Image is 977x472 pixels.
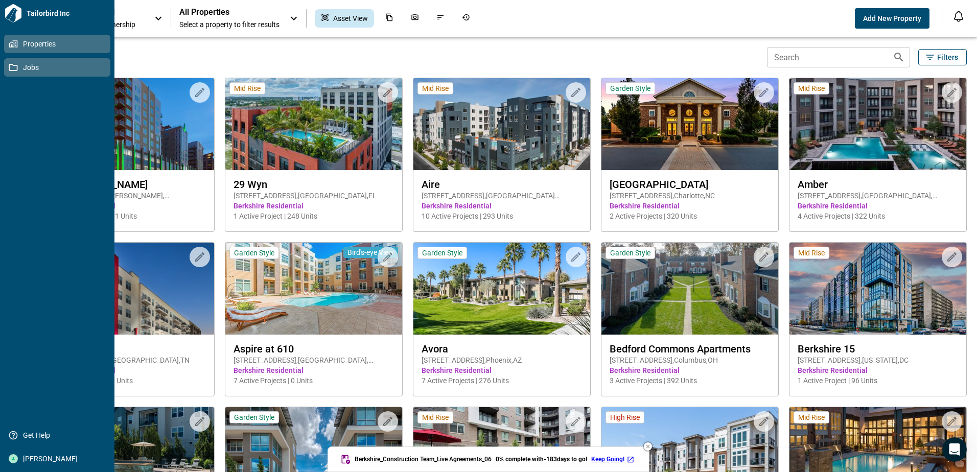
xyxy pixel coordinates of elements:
span: Mid Rise [798,248,825,257]
button: Search properties [889,47,909,67]
img: property-asset [37,243,214,335]
span: Add New Property [863,13,921,23]
button: Open notification feed [950,8,967,25]
a: Jobs [4,58,110,77]
span: Berkshire Residential [45,365,206,375]
div: Job History [456,9,476,28]
span: Berkshire 15 [798,343,958,355]
span: Berkshire Residential [422,365,582,375]
span: 0 % complete with -183 days to go! [496,455,587,463]
span: Bedford Commons Apartments [610,343,770,355]
span: 7 Active Projects | 276 Units [422,375,582,386]
span: Bird's-eye View [347,248,394,257]
span: 9 Active Projects | 153 Units [45,375,206,386]
button: Filters [918,49,967,65]
span: Berkshire Residential [798,201,958,211]
span: Berkshire Residential [234,201,394,211]
div: Photos [405,9,425,28]
span: Berkshire Residential [234,365,394,375]
img: property-asset [601,78,778,170]
span: 2 Active Projects | 320 Units [610,211,770,221]
span: Berkshire Residential [610,201,770,211]
span: [STREET_ADDRESS] , Phoenix , AZ [422,355,582,365]
div: Issues & Info [430,9,451,28]
span: Jobs [18,62,101,73]
a: Properties [4,35,110,53]
span: [STREET_ADDRESS] , [GEOGRAPHIC_DATA][PERSON_NAME] , CA [422,191,582,201]
span: All Properties [179,7,280,17]
span: [STREET_ADDRESS] , [GEOGRAPHIC_DATA] , FL [234,191,394,201]
img: property-asset [789,78,966,170]
span: 1 Active Project | 248 Units [234,211,394,221]
span: 3 Active Projects | 392 Units [610,375,770,386]
span: Berkshire Residential [610,365,770,375]
span: Mid Rise [798,84,825,93]
span: Berkshire Residential [422,201,582,211]
span: High Rise [610,413,640,422]
span: [PERSON_NAME] [18,454,101,464]
img: property-asset [225,243,402,335]
button: Add New Property [855,8,929,29]
span: [STREET_ADDRESS] , [GEOGRAPHIC_DATA] , [GEOGRAPHIC_DATA] [234,355,394,365]
span: Asset View [333,13,368,23]
a: Keep Going! [591,455,637,463]
span: [STREET_ADDRESS][PERSON_NAME] , [GEOGRAPHIC_DATA] , CO [45,191,206,201]
span: 4 Active Projects | 322 Units [798,211,958,221]
span: [STREET_ADDRESS] , [US_STATE] , DC [798,355,958,365]
span: Mid Rise [422,84,449,93]
span: Garden Style [610,84,650,93]
span: Garden Style [610,248,650,257]
span: Filters [937,52,958,62]
span: 2020 [PERSON_NAME] [45,178,206,191]
span: Berkshire_Construction Team_Live Agreements_06 [355,455,492,463]
span: Amber [798,178,958,191]
div: Documents [379,9,400,28]
span: 10 Active Projects | 293 Units [422,211,582,221]
span: 123 Properties [37,52,763,62]
span: Mid Rise [798,413,825,422]
img: property-asset [413,243,590,335]
span: Avora [422,343,582,355]
span: Garden Style [422,248,462,257]
iframe: Intercom live chat [942,437,967,462]
span: Mid Rise [422,413,449,422]
img: property-asset [413,78,590,170]
span: [STREET_ADDRESS] , Charlotte , NC [610,191,770,201]
span: Aire [422,178,582,191]
span: [STREET_ADDRESS] , Columbus , OH [610,355,770,365]
span: Properties [18,39,101,49]
span: Aspire at 610 [234,343,394,355]
img: property-asset [225,78,402,170]
img: property-asset [789,243,966,335]
div: Asset View [315,9,374,28]
span: 29 Wyn [234,178,394,191]
span: Get Help [18,430,101,440]
span: Tailorbird Inc [22,8,110,18]
span: Select a property to filter results [179,19,280,30]
span: Mid Rise [234,84,261,93]
span: 1 Active Project | 96 Units [798,375,958,386]
img: property-asset [37,78,214,170]
span: Garden Style [234,413,274,422]
span: [STREET_ADDRESS] , [GEOGRAPHIC_DATA] , TN [45,355,206,365]
img: property-asset [601,243,778,335]
span: 7 Active Projects | 0 Units [234,375,394,386]
span: Artisan on 18th [45,343,206,355]
span: 10 Active Projects | 231 Units [45,211,206,221]
span: [GEOGRAPHIC_DATA] [610,178,770,191]
span: Garden Style [234,248,274,257]
span: Berkshire Residential [798,365,958,375]
span: [STREET_ADDRESS] , [GEOGRAPHIC_DATA] , [GEOGRAPHIC_DATA] [798,191,958,201]
span: Berkshire Residential [45,201,206,211]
